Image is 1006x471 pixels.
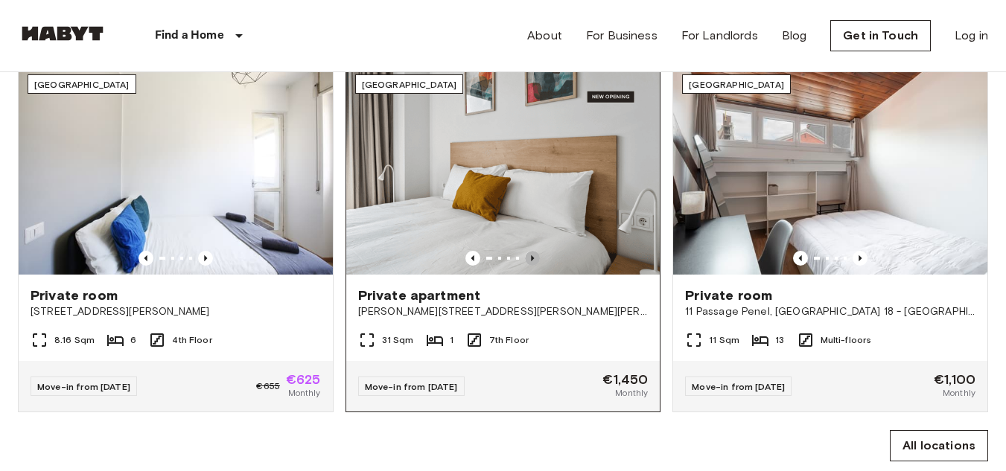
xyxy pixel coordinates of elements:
button: Previous image [198,251,213,266]
a: For Landlords [681,27,758,45]
span: 11 Sqm [709,333,739,347]
span: 6 [130,333,136,347]
span: [PERSON_NAME][STREET_ADDRESS][PERSON_NAME][PERSON_NAME] [358,304,649,319]
span: Monthly [615,386,648,400]
a: About [527,27,562,45]
a: For Business [586,27,658,45]
span: [GEOGRAPHIC_DATA] [34,79,130,90]
a: All locations [890,430,988,461]
span: 4th Floor [172,333,211,347]
span: [GEOGRAPHIC_DATA] [689,79,784,90]
span: Move-in from [DATE] [692,381,785,392]
span: Monthly [943,386,975,400]
span: 1 [450,333,453,347]
img: Habyt [18,26,107,41]
span: Move-in from [DATE] [37,381,130,392]
span: 7th Floor [489,333,529,347]
a: Blog [782,27,807,45]
a: Get in Touch [830,20,931,51]
span: Private room [31,286,118,304]
span: Private apartment [358,286,481,304]
span: Move-in from [DATE] [365,381,458,392]
span: [GEOGRAPHIC_DATA] [362,79,457,90]
img: Marketing picture of unit ES-15-102-734-001 [346,65,660,275]
button: Previous image [139,251,153,266]
span: €1,100 [934,373,975,386]
button: Previous image [853,251,867,266]
span: 31 Sqm [382,333,414,347]
span: Private room [685,286,772,304]
a: Marketing picture of unit FR-18-011-001-011Previous imagePrevious image[GEOGRAPHIC_DATA]Private r... [672,65,988,412]
button: Previous image [525,251,540,266]
a: Marketing picture of unit IT-14-111-001-006Previous imagePrevious image[GEOGRAPHIC_DATA]Private r... [18,65,334,412]
span: €625 [286,373,321,386]
span: 8.16 Sqm [54,333,95,347]
span: Multi-floors [821,333,872,347]
img: Marketing picture of unit FR-18-011-001-011 [673,65,987,275]
button: Previous image [793,251,808,266]
span: Monthly [288,386,321,400]
button: Previous image [465,251,480,266]
img: Marketing picture of unit IT-14-111-001-006 [19,65,333,275]
a: Log in [955,27,988,45]
span: 11 Passage Penel, [GEOGRAPHIC_DATA] 18 - [GEOGRAPHIC_DATA] [685,304,975,319]
span: 13 [775,333,784,347]
a: Marketing picture of unit ES-15-102-734-001Previous imagePrevious image[GEOGRAPHIC_DATA]Private a... [346,65,661,412]
span: €1,450 [602,373,648,386]
span: [STREET_ADDRESS][PERSON_NAME] [31,304,321,319]
span: €655 [256,379,280,393]
p: Find a Home [155,27,224,45]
